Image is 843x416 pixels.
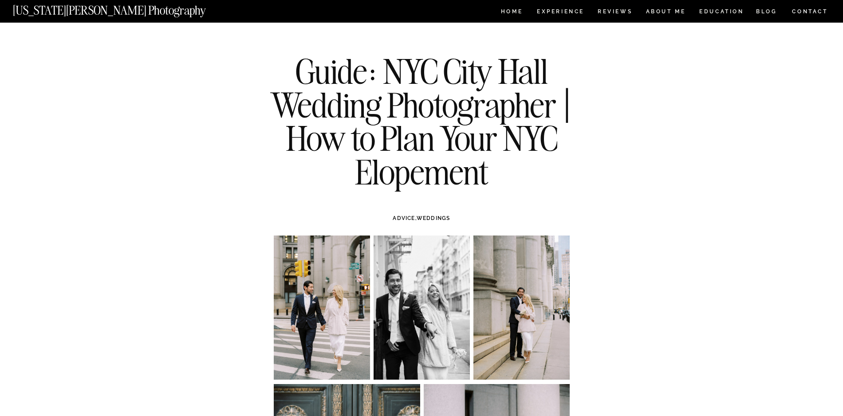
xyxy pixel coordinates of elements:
[792,7,828,16] a: CONTACT
[499,9,524,16] a: HOME
[598,9,631,16] a: REVIEWS
[260,55,583,188] h1: Guide: NYC City Hall Wedding Photographer | How to Plan Your NYC Elopement
[473,235,570,380] img: Bride and groom in front of the subway station in downtown Manhattan following their NYC City Hal...
[274,235,370,380] img: Bride and groom crossing Centre St. i downtown Manhattan after eloping at city hall.
[374,235,470,380] img: Bride and groom outside the Soho Grand by NYC city hall wedding photographer
[537,9,583,16] a: Experience
[698,9,745,16] a: EDUCATION
[13,4,236,12] a: [US_STATE][PERSON_NAME] Photography
[756,9,777,16] a: BLOG
[292,214,551,222] h3: ,
[646,9,686,16] a: ABOUT ME
[393,215,415,221] a: ADVICE
[417,215,450,221] a: WEDDINGS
